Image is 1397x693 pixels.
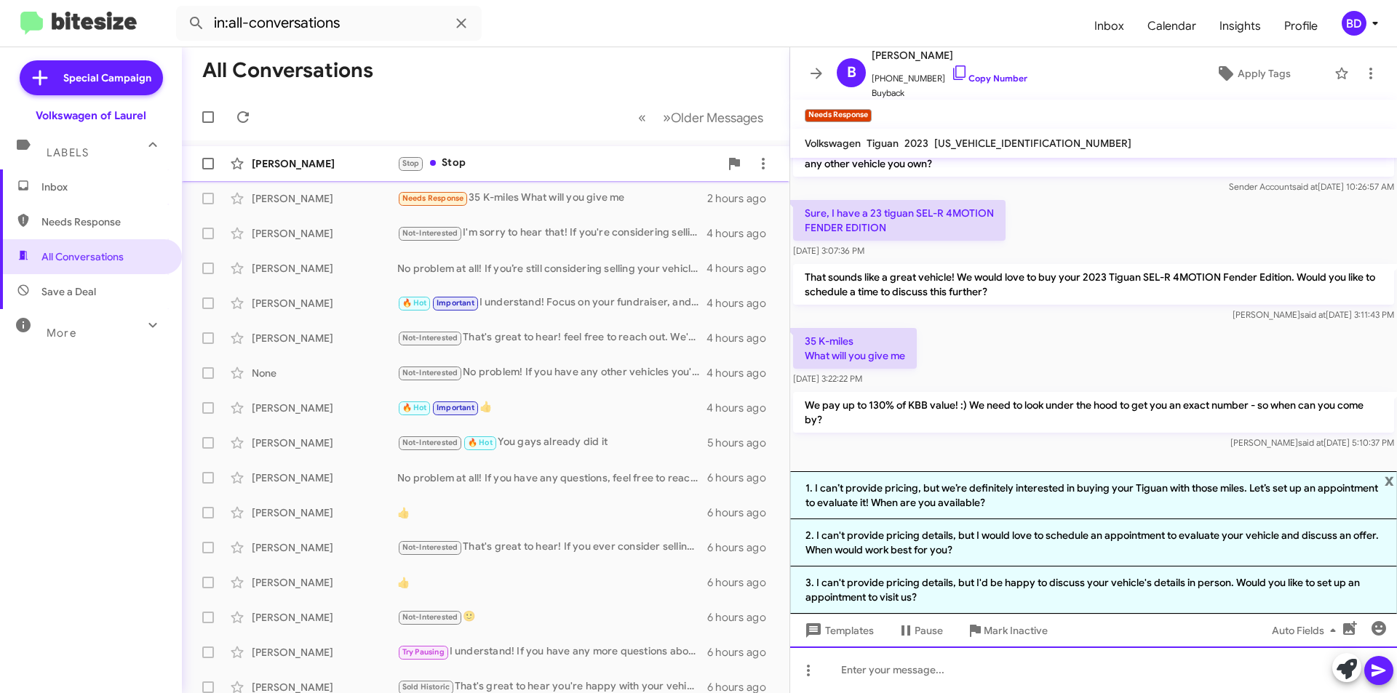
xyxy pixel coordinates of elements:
[1136,5,1208,47] a: Calendar
[805,109,872,122] small: Needs Response
[951,73,1027,84] a: Copy Number
[790,471,1397,519] li: 1. I can’t provide pricing, but we’re definitely interested in buying your Tiguan with those mile...
[437,403,474,412] span: Important
[252,610,397,625] div: [PERSON_NAME]
[790,519,1397,566] li: 2. I can't provide pricing details, but I would love to schedule an appointment to evaluate your ...
[707,540,778,555] div: 6 hours ago
[707,226,778,241] div: 4 hours ago
[468,438,493,447] span: 🔥 Hot
[707,191,778,206] div: 2 hours ago
[984,617,1048,644] span: Mark Inactive
[707,261,778,276] div: 4 hours ago
[1238,60,1291,87] span: Apply Tags
[397,364,707,381] div: No problem! If you have any other vehicles you'd consider selling, let us know. We’d love to hear...
[397,505,707,520] div: 👍
[1342,11,1366,36] div: BD
[402,159,420,168] span: Stop
[805,137,861,150] span: Volkswagen
[252,156,397,171] div: [PERSON_NAME]
[252,505,397,520] div: [PERSON_NAME]
[397,434,707,451] div: You gays already did it
[904,137,928,150] span: 2023
[402,542,458,552] span: Not-Interested
[437,298,474,308] span: Important
[397,261,707,276] div: No problem at all! If you’re still considering selling your vehicle, let me know a convenient tim...
[1272,617,1342,644] span: Auto Fields
[402,438,458,447] span: Not-Interested
[847,61,856,84] span: B
[63,71,151,85] span: Special Campaign
[397,575,707,590] div: 👍
[663,108,671,127] span: »
[252,575,397,590] div: [PERSON_NAME]
[707,401,778,415] div: 4 hours ago
[397,329,707,346] div: That's great to hear! feel free to reach out. We'd love to help.
[397,155,720,172] div: Stop
[41,180,165,194] span: Inbox
[707,366,778,380] div: 4 hours ago
[638,108,646,127] span: «
[707,296,778,311] div: 4 hours ago
[1083,5,1136,47] a: Inbox
[793,392,1394,433] p: We pay up to 130% of KBB value! :) We need to look under the hood to get you an exact number - so...
[1385,471,1394,489] span: x
[47,327,76,340] span: More
[671,110,763,126] span: Older Messages
[885,617,955,644] button: Pause
[252,470,397,485] div: [PERSON_NAME]
[707,505,778,520] div: 6 hours ago
[1233,309,1394,320] span: [PERSON_NAME] [DATE] 3:11:43 PM
[402,612,458,622] span: Not-Interested
[402,228,458,238] span: Not-Interested
[402,193,464,203] span: Needs Response
[1300,309,1326,320] span: said at
[397,190,707,207] div: 35 K-miles What will you give me
[793,264,1394,305] p: That sounds like a great vehicle! We would love to buy your 2023 Tiguan SEL-R 4MOTION Fender Edit...
[872,47,1027,64] span: [PERSON_NAME]
[397,539,707,556] div: That's great to hear! If you ever consider selling your vehicle, feel free to reach out. We’re he...
[397,470,707,485] div: No problem at all! If you have any questions, feel free to reach out.
[402,647,445,657] span: Try Pausing
[402,682,450,692] span: Sold Historic
[41,284,96,299] span: Save a Deal
[1178,60,1327,87] button: Apply Tags
[1260,617,1353,644] button: Auto Fields
[915,617,943,644] span: Pause
[872,86,1027,100] span: Buyback
[707,331,778,345] div: 4 hours ago
[176,6,482,41] input: Search
[707,610,778,625] div: 6 hours ago
[252,436,397,450] div: [PERSON_NAME]
[1292,181,1318,192] span: said at
[252,366,397,380] div: None
[36,108,146,123] div: Volkswagen of Laurel
[397,644,707,660] div: I understand! If you have any more questions about the Acadia or need assistance in the future, f...
[707,470,778,485] div: 6 hours ago
[790,617,885,644] button: Templates
[252,296,397,311] div: [PERSON_NAME]
[397,295,707,311] div: I understand! Focus on your fundraiser, and if you reconsider selling your vehicle later, feel fr...
[1273,5,1329,47] span: Profile
[707,575,778,590] div: 6 hours ago
[1229,181,1394,192] span: Sender Account [DATE] 10:26:57 AM
[397,609,707,625] div: 🙂
[252,261,397,276] div: [PERSON_NAME]
[402,403,427,412] span: 🔥 Hot
[397,399,707,416] div: 👍
[252,540,397,555] div: [PERSON_NAME]
[397,225,707,241] div: I'm sorry to hear that! If you're considering selling any other vehicle you own, we would be happ...
[802,617,874,644] span: Templates
[630,103,772,132] nav: Page navigation example
[1230,437,1394,448] span: [PERSON_NAME] [DATE] 5:10:37 PM
[793,373,862,384] span: [DATE] 3:22:22 PM
[402,368,458,377] span: Not-Interested
[252,401,397,415] div: [PERSON_NAME]
[402,298,427,308] span: 🔥 Hot
[47,146,89,159] span: Labels
[790,566,1397,614] li: 3. I can't provide pricing details, but I'd be happy to discuss your vehicle's details in person....
[707,645,778,660] div: 6 hours ago
[252,191,397,206] div: [PERSON_NAME]
[1208,5,1273,47] a: Insights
